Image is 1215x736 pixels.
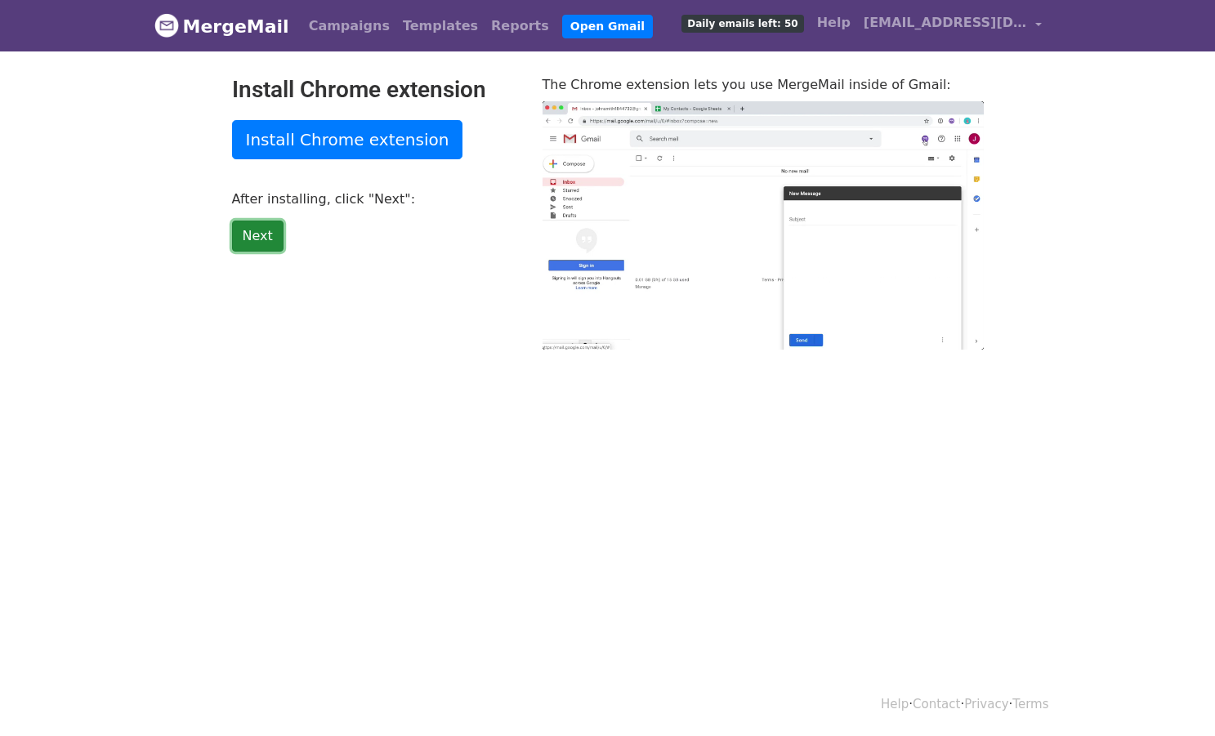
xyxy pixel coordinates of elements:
[154,13,179,38] img: MergeMail logo
[864,13,1027,33] span: [EMAIL_ADDRESS][DOMAIN_NAME]
[154,9,289,43] a: MergeMail
[232,190,518,207] p: After installing, click "Next":
[485,10,556,42] a: Reports
[232,221,284,252] a: Next
[1133,658,1215,736] iframe: Chat Widget
[543,76,984,93] p: The Chrome extension lets you use MergeMail inside of Gmail:
[302,10,396,42] a: Campaigns
[396,10,485,42] a: Templates
[675,7,810,39] a: Daily emails left: 50
[811,7,857,39] a: Help
[857,7,1048,45] a: [EMAIL_ADDRESS][DOMAIN_NAME]
[562,15,653,38] a: Open Gmail
[681,15,803,33] span: Daily emails left: 50
[232,76,518,104] h2: Install Chrome extension
[913,697,960,711] a: Contact
[881,697,909,711] a: Help
[232,120,463,159] a: Install Chrome extension
[1012,697,1048,711] a: Terms
[964,697,1008,711] a: Privacy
